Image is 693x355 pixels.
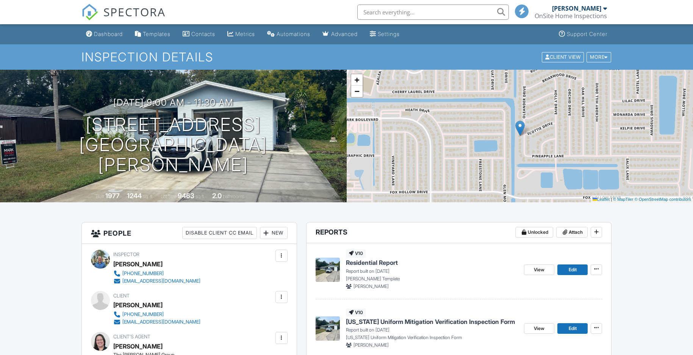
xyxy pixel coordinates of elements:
div: 1244 [127,192,142,200]
a: [PHONE_NUMBER] [113,270,200,277]
div: Automations [277,31,310,37]
div: [PHONE_NUMBER] [122,271,164,277]
a: Zoom out [351,86,363,97]
div: [EMAIL_ADDRESS][DOMAIN_NAME] [122,319,200,325]
div: Advanced [331,31,358,37]
img: The Best Home Inspection Software - Spectora [81,4,98,20]
span: SPECTORA [103,4,166,20]
div: New [260,227,288,239]
h3: [DATE] 9:00 am - 11:30 am [113,97,233,108]
div: Metrics [235,31,255,37]
input: Search everything... [357,5,509,20]
div: Support Center [567,31,607,37]
span: | [611,197,612,202]
div: More [587,52,611,62]
span: Client's Agent [113,334,150,339]
a: Settings [367,27,403,41]
span: sq. ft. [143,194,153,199]
div: [PERSON_NAME] [113,299,163,311]
a: [EMAIL_ADDRESS][DOMAIN_NAME] [113,277,200,285]
span: + [354,75,359,84]
a: Advanced [319,27,361,41]
div: [PERSON_NAME] [113,258,163,270]
span: − [354,86,359,96]
div: Client View [542,52,584,62]
div: Templates [143,31,171,37]
a: [PERSON_NAME] [113,341,163,352]
a: Metrics [224,27,258,41]
span: Lot Size [161,194,177,199]
div: Disable Client CC Email [182,227,257,239]
a: [PHONE_NUMBER] [113,311,200,318]
a: Client View [541,54,586,59]
h3: People [82,222,297,244]
a: [EMAIL_ADDRESS][DOMAIN_NAME] [113,318,200,326]
span: sq.ft. [196,194,205,199]
div: Settings [378,31,400,37]
span: Client [113,293,130,299]
a: Automations (Basic) [264,27,313,41]
a: © OpenStreetMap contributors [635,197,691,202]
a: Dashboard [83,27,126,41]
img: Marker [515,120,525,136]
h1: Inspection Details [81,50,612,64]
h1: [STREET_ADDRESS] [GEOGRAPHIC_DATA][PERSON_NAME] [12,115,335,175]
span: bathrooms [223,194,244,199]
a: Contacts [180,27,218,41]
div: 2.0 [212,192,222,200]
div: [EMAIL_ADDRESS][DOMAIN_NAME] [122,278,200,284]
div: 1977 [105,192,120,200]
a: Zoom in [351,74,363,86]
div: [PHONE_NUMBER] [122,311,164,317]
div: OnSite Home Inspections [535,12,607,20]
a: Templates [132,27,174,41]
div: [PERSON_NAME] [552,5,601,12]
a: SPECTORA [81,10,166,26]
div: Dashboard [94,31,123,37]
span: Built [96,194,104,199]
div: 9463 [178,192,194,200]
a: © MapTiler [613,197,634,202]
a: Leaflet [593,197,610,202]
div: Contacts [191,31,215,37]
a: Support Center [556,27,610,41]
span: Inspector [113,252,139,257]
